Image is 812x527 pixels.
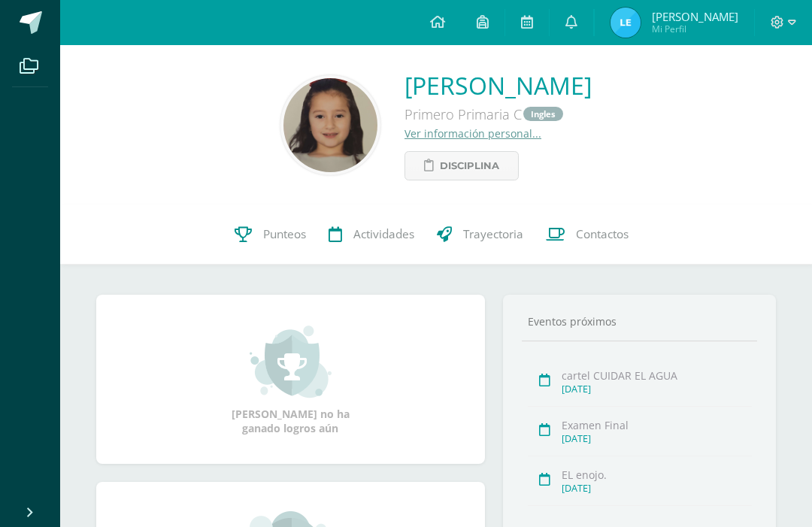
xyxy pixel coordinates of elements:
[652,9,738,24] span: [PERSON_NAME]
[562,482,751,495] div: [DATE]
[576,227,629,243] span: Contactos
[263,227,306,243] span: Punteos
[611,8,641,38] img: c6e7ca14e89fb2c2eda75d0977bba34b.png
[562,418,751,432] div: Examen Final
[463,227,523,243] span: Trayectoria
[562,383,751,395] div: [DATE]
[523,107,563,121] a: Ingles
[404,101,592,126] div: Primero Primaria C
[404,69,592,101] a: [PERSON_NAME]
[522,314,757,329] div: Eventos próximos
[317,204,426,265] a: Actividades
[353,227,414,243] span: Actividades
[223,204,317,265] a: Punteos
[562,432,751,445] div: [DATE]
[404,151,519,180] a: Disciplina
[215,324,365,435] div: [PERSON_NAME] no ha ganado logros aún
[562,368,751,383] div: cartel CUIDAR EL AGUA
[652,23,738,35] span: Mi Perfil
[283,78,377,172] img: 0b4bc61855a770078fe89dd39bf99945.png
[404,126,541,141] a: Ver información personal...
[562,468,751,482] div: EL enojo.
[250,324,332,399] img: achievement_small.png
[535,204,640,265] a: Contactos
[440,152,499,180] span: Disciplina
[426,204,535,265] a: Trayectoria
